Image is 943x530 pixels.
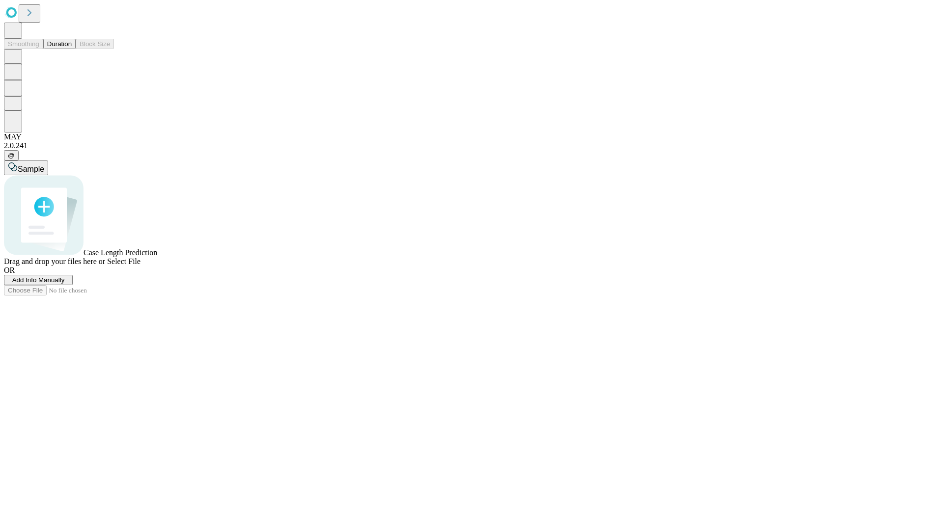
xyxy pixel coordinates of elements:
[8,152,15,159] span: @
[83,248,157,257] span: Case Length Prediction
[4,132,939,141] div: MAY
[12,276,65,284] span: Add Info Manually
[4,160,48,175] button: Sample
[4,275,73,285] button: Add Info Manually
[43,39,76,49] button: Duration
[76,39,114,49] button: Block Size
[4,150,19,160] button: @
[4,257,105,265] span: Drag and drop your files here or
[18,165,44,173] span: Sample
[4,141,939,150] div: 2.0.241
[4,266,15,274] span: OR
[107,257,140,265] span: Select File
[4,39,43,49] button: Smoothing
